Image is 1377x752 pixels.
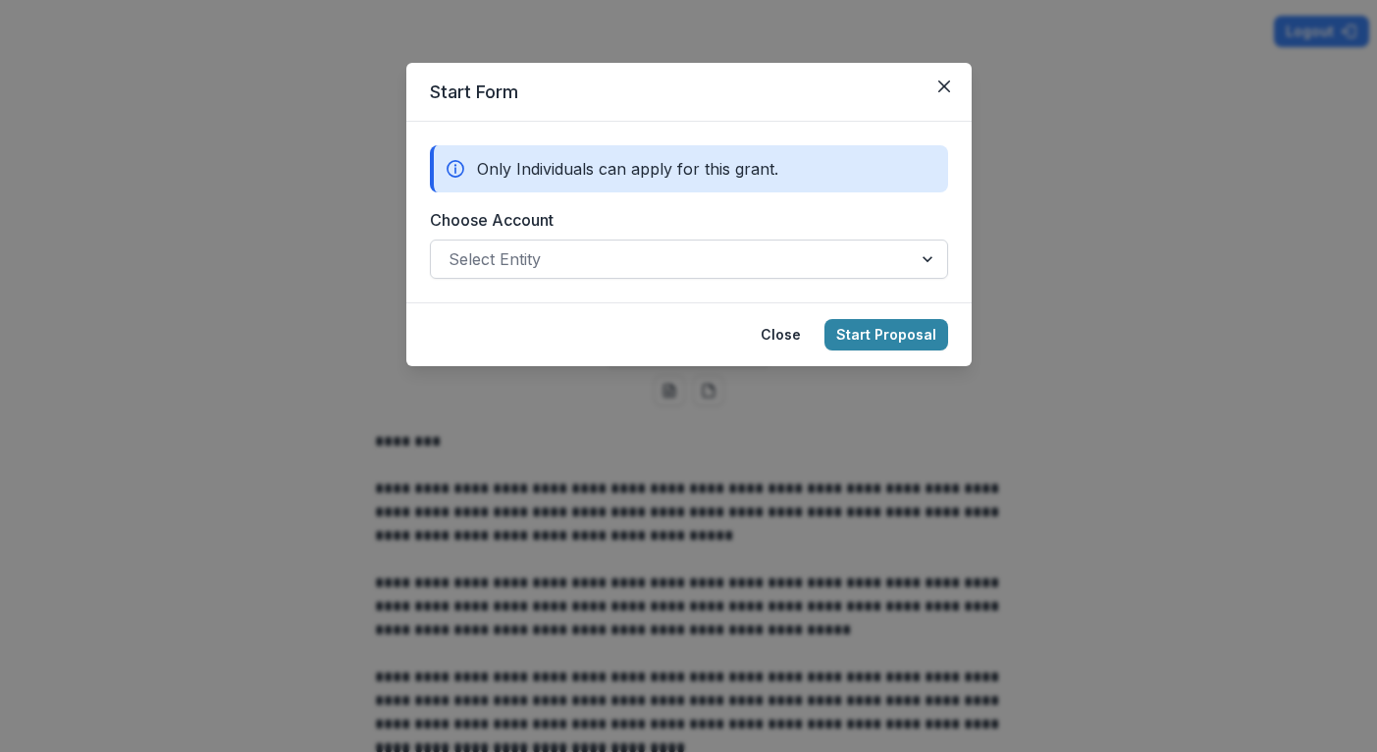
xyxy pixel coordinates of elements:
header: Start Form [406,63,972,122]
div: Only Individuals can apply for this grant. [430,145,948,192]
button: Close [928,71,960,102]
label: Choose Account [430,208,936,232]
button: Start Proposal [824,319,948,350]
button: Close [749,319,813,350]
